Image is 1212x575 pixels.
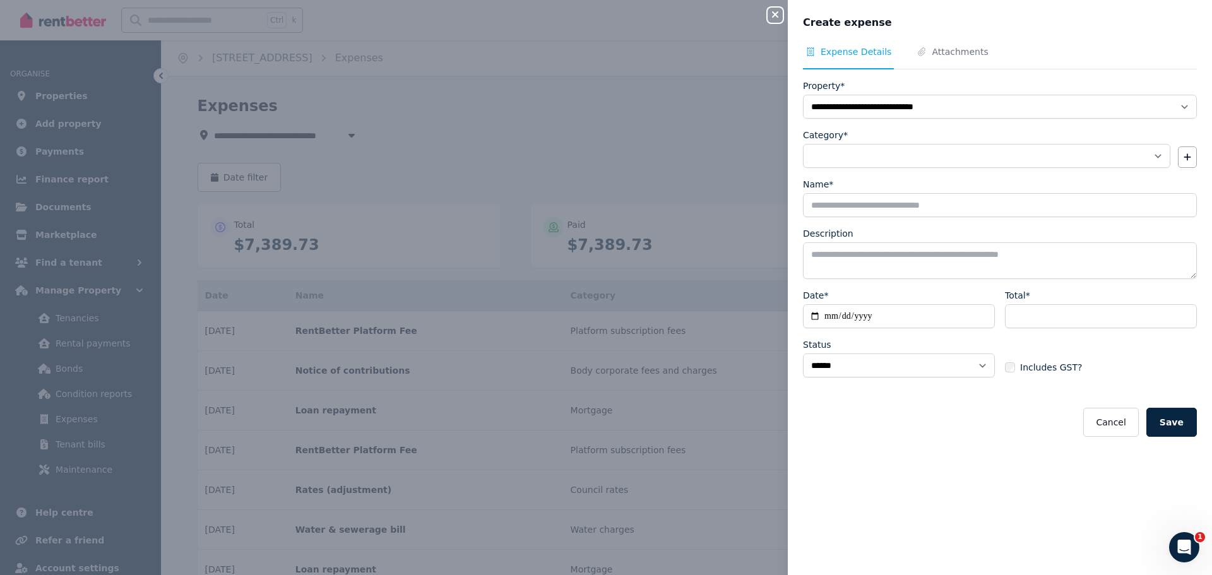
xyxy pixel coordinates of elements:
span: Attachments [932,45,988,58]
span: Expense Details [821,45,891,58]
label: Date* [803,289,828,302]
iframe: Intercom live chat [1169,532,1199,562]
span: 1 [1195,532,1205,542]
label: Total* [1005,289,1030,302]
label: Description [803,227,853,240]
label: Category* [803,129,848,141]
nav: Tabs [803,45,1197,69]
input: Includes GST? [1005,362,1015,372]
span: Create expense [803,15,892,30]
span: Includes GST? [1020,361,1082,374]
label: Name* [803,178,833,191]
label: Status [803,338,831,351]
button: Cancel [1083,408,1138,437]
button: Save [1146,408,1197,437]
label: Property* [803,80,845,92]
